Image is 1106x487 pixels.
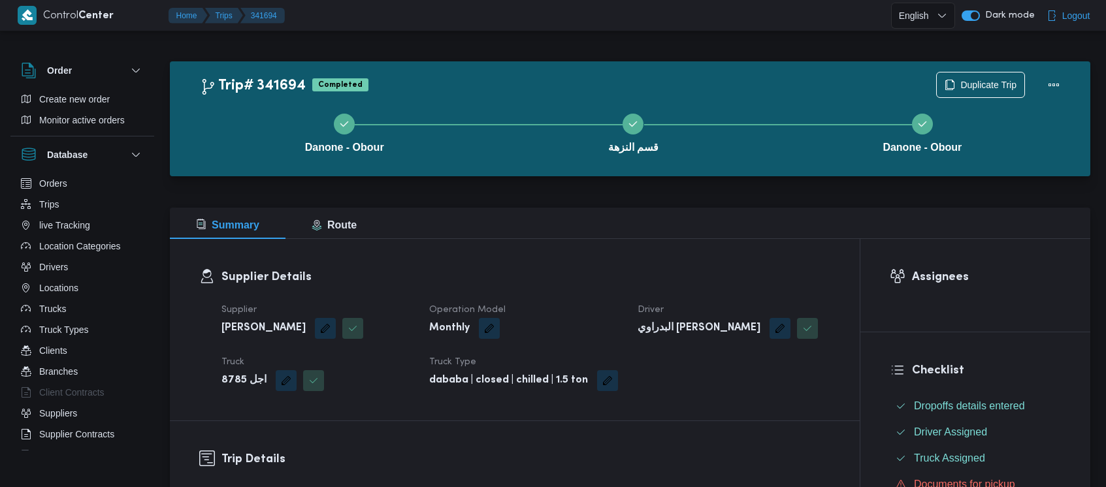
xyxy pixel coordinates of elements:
span: Truck Types [39,322,88,338]
svg: Step 2 is complete [628,119,638,129]
button: Suppliers [16,403,149,424]
button: Drivers [16,257,149,277]
svg: Step 3 is complete [917,119,928,129]
span: Dark mode [980,10,1035,21]
button: Location Categories [16,236,149,257]
span: Operation Model [429,306,506,314]
h3: Trip Details [221,450,830,468]
span: Trucks [39,301,66,317]
button: Truck Types [16,319,149,340]
button: Duplicate Trip [936,72,1025,98]
h3: Order [47,63,72,78]
button: Logout [1041,3,1096,29]
button: Branches [16,361,149,382]
b: dababa | closed | chilled | 1.5 ton [429,373,588,388]
button: Database [21,147,144,163]
button: Danone - Obour [200,98,489,166]
span: Dropoffs details entered [914,400,1025,411]
h3: Database [47,147,88,163]
b: Center [78,11,114,21]
button: Clients [16,340,149,361]
span: Monitor active orders [39,112,125,128]
button: Trucks [16,298,149,319]
h3: Supplier Details [221,268,830,286]
span: Danone - Obour [305,140,384,155]
span: Dropoffs details entered [914,398,1025,414]
h2: Trip# 341694 [200,78,306,95]
button: Create new order [16,89,149,110]
button: Supplier Contracts [16,424,149,445]
span: Location Categories [39,238,121,254]
button: Danone - Obour [778,98,1067,166]
span: Danone - Obour [883,140,962,155]
button: Trips [16,194,149,215]
button: Truck Assigned [890,448,1061,469]
button: live Tracking [16,215,149,236]
span: Branches [39,364,78,379]
button: Orders [16,173,149,194]
b: Completed [318,81,363,89]
div: Order [10,89,154,136]
span: Route [312,219,357,230]
span: Logout [1062,8,1090,24]
h3: Assignees [912,268,1061,286]
button: Locations [16,277,149,298]
button: Client Contracts [16,382,149,403]
span: Supplier Contracts [39,426,114,442]
span: Create new order [39,91,110,107]
svg: Step 1 is complete [339,119,350,129]
button: Driver Assigned [890,422,1061,443]
button: Devices [16,445,149,465]
button: Trips [205,8,243,24]
span: Completed [312,78,368,91]
span: Orders [39,176,67,191]
span: Truck Type [429,358,476,366]
button: Actions [1041,72,1067,98]
span: Summary [196,219,259,230]
span: Driver Assigned [914,424,987,440]
b: اجل 8785 [221,373,267,388]
span: Truck Assigned [914,450,985,466]
span: قسم النزهة [608,140,659,155]
span: Clients [39,343,67,358]
h3: Checklist [912,362,1061,379]
button: 341694 [240,8,285,24]
span: Devices [39,447,72,463]
span: Driver [638,306,664,314]
span: Drivers [39,259,68,275]
span: Duplicate Trip [960,77,1017,93]
span: Client Contracts [39,385,105,400]
span: Trips [39,196,59,212]
button: Home [169,8,208,24]
button: قسم النزهة [489,98,777,166]
span: Suppliers [39,405,77,421]
b: البدراوي [PERSON_NAME] [638,321,760,336]
span: live Tracking [39,217,90,233]
b: Monthly [429,321,470,336]
button: Order [21,63,144,78]
span: Locations [39,280,78,296]
div: Database [10,173,154,456]
img: X8yXhbKr1z7QwAAAABJRU5ErkJggg== [18,6,37,25]
b: [PERSON_NAME] [221,321,306,336]
button: Monitor active orders [16,110,149,131]
span: Driver Assigned [914,426,987,437]
button: Dropoffs details entered [890,396,1061,416]
span: Supplier [221,306,257,314]
span: Truck Assigned [914,452,985,463]
span: Truck [221,358,244,366]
